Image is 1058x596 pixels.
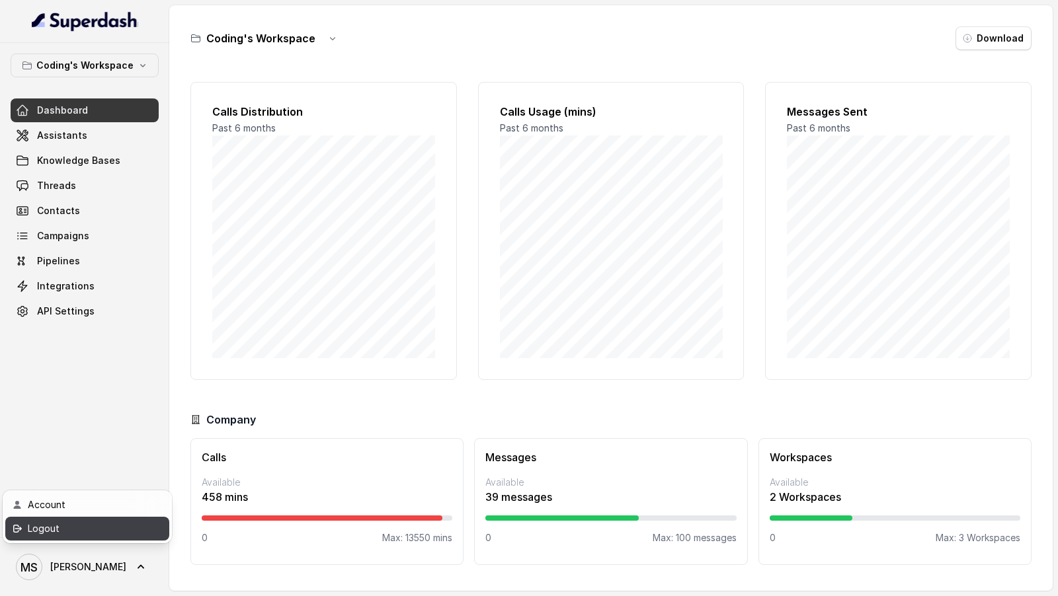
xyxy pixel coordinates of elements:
text: MS [20,560,38,574]
div: Account [28,497,140,513]
div: Logout [28,521,140,537]
div: [PERSON_NAME] [3,490,172,543]
span: [PERSON_NAME] [50,560,126,574]
a: [PERSON_NAME] [11,548,159,585]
